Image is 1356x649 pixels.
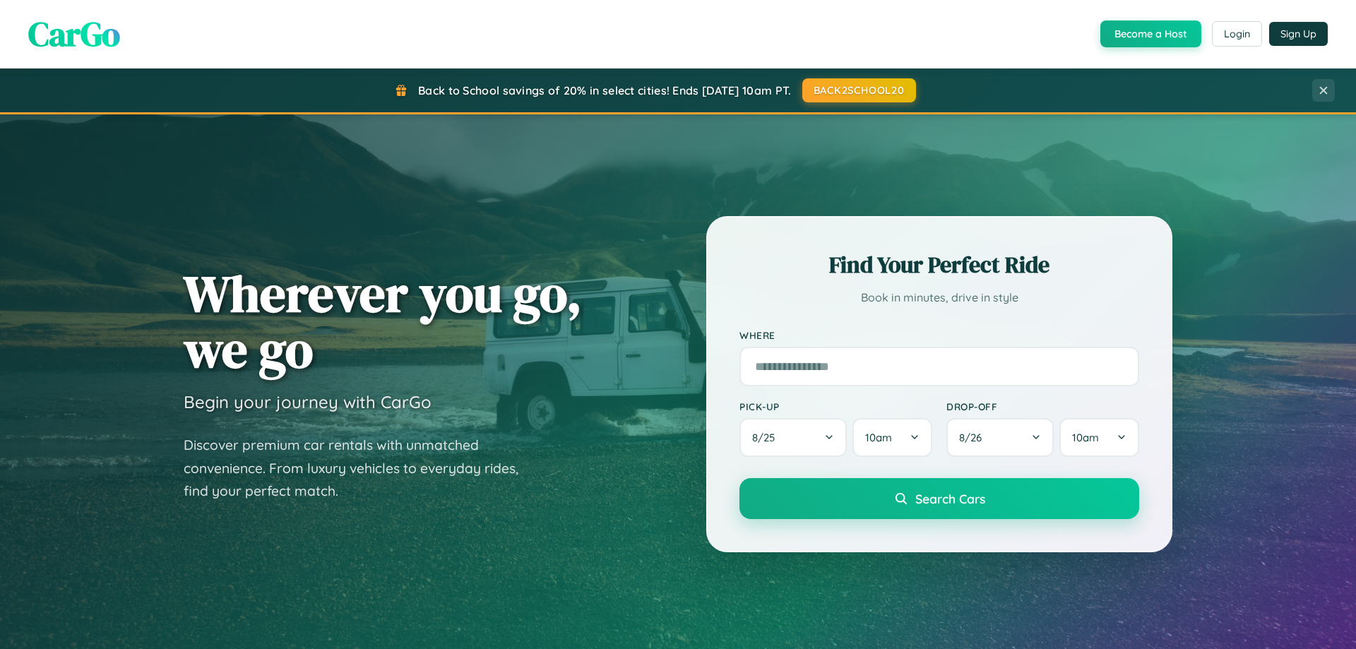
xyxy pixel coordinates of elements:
label: Drop-off [946,400,1139,412]
button: 10am [1059,418,1139,457]
label: Pick-up [739,400,932,412]
button: BACK2SCHOOL20 [802,78,916,102]
label: Where [739,329,1139,341]
button: Search Cars [739,478,1139,519]
button: 8/25 [739,418,847,457]
h2: Find Your Perfect Ride [739,249,1139,280]
h1: Wherever you go, we go [184,266,582,377]
span: 8 / 26 [959,431,989,444]
button: Sign Up [1269,22,1328,46]
span: 8 / 25 [752,431,782,444]
button: 8/26 [946,418,1054,457]
p: Discover premium car rentals with unmatched convenience. From luxury vehicles to everyday rides, ... [184,434,537,503]
p: Book in minutes, drive in style [739,287,1139,308]
span: Back to School savings of 20% in select cities! Ends [DATE] 10am PT. [418,83,791,97]
span: CarGo [28,11,120,57]
button: Become a Host [1100,20,1201,47]
button: 10am [852,418,932,457]
span: 10am [865,431,892,444]
h3: Begin your journey with CarGo [184,391,432,412]
span: Search Cars [915,491,985,506]
button: Login [1212,21,1262,47]
span: 10am [1072,431,1099,444]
